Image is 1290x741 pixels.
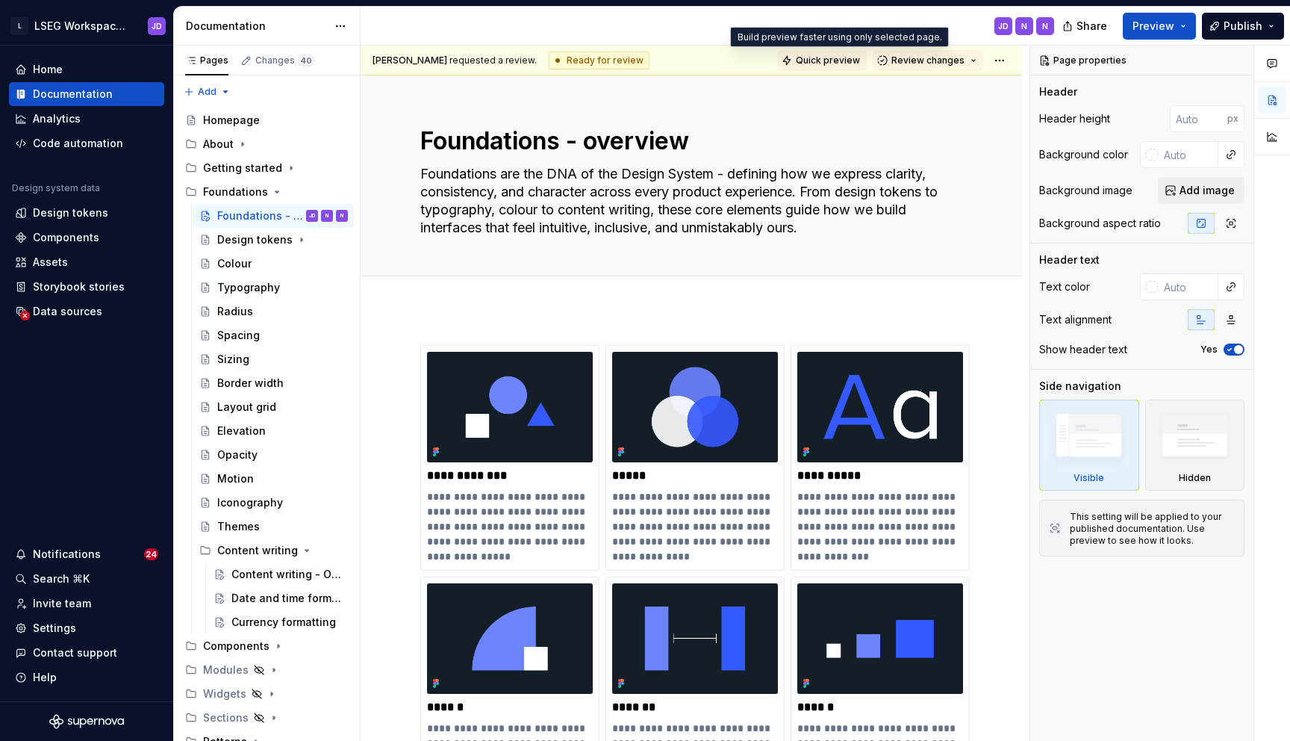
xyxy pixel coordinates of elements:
a: Documentation [9,82,164,106]
div: Data sources [33,304,102,319]
div: Assets [33,255,68,270]
img: 58facad3-7296-47e1-8633-6293635b1646.png [612,583,778,694]
button: Contact support [9,641,164,665]
div: Widgets [179,682,354,706]
div: Invite team [33,596,91,611]
div: Themes [217,519,260,534]
div: Sections [179,706,354,730]
span: Preview [1132,19,1174,34]
div: Sizing [217,352,249,367]
img: 989c576c-8f13-4d22-863d-ce0137e05996.png [797,583,963,694]
div: Code automation [33,136,123,151]
a: Data sources [9,300,164,323]
div: Changes [255,55,314,66]
span: Add [198,86,216,98]
div: Pages [185,55,228,66]
div: Contact support [33,645,117,660]
div: JD [309,208,315,223]
a: Radius [193,300,354,323]
div: Radius [217,304,253,319]
div: L [10,17,28,35]
a: Assets [9,250,164,274]
div: Typography [217,280,280,295]
a: Motion [193,467,354,491]
a: Design tokens [193,228,354,252]
div: Getting started [203,161,282,176]
div: N [340,208,343,223]
span: Quick preview [796,55,860,66]
a: Components [9,226,164,249]
div: Storybook stories [33,279,125,294]
div: JD [152,20,162,32]
button: Review changes [873,50,983,71]
div: About [179,132,354,156]
svg: Supernova Logo [49,714,124,729]
a: Settings [9,616,164,640]
a: Sizing [193,347,354,371]
button: Search ⌘K [9,567,164,591]
div: Modules [179,658,354,682]
div: Foundations [179,180,354,204]
div: Colour [217,256,252,271]
div: Background image [1039,183,1132,198]
img: cef13ce1-ea5e-4c3d-86a5-33f10e062c9d.png [612,352,778,462]
div: Background aspect ratio [1039,216,1161,231]
div: Date and time formatting [231,591,345,606]
a: Storybook stories [9,275,164,299]
button: Notifications24 [9,542,164,566]
div: Foundations - overview [217,208,303,223]
div: Design system data [12,182,100,194]
div: Text alignment [1039,312,1112,327]
input: Auto [1158,273,1218,300]
div: Header [1039,84,1077,99]
p: px [1227,113,1238,125]
div: Home [33,62,63,77]
div: Content writing [193,539,354,562]
div: Foundations [203,185,268,199]
div: Search ⌘K [33,571,90,586]
a: Homepage [179,108,354,132]
div: Widgets [203,686,246,701]
div: Side navigation [1039,379,1121,394]
div: Opacity [217,447,258,462]
div: Notifications [33,547,101,562]
input: Auto [1170,105,1227,132]
a: Iconography [193,491,354,515]
div: Currency formatting [231,615,336,630]
div: Build preview faster using only selected page. [731,28,949,47]
a: Currency formatting [208,610,354,634]
div: Hidden [1145,400,1245,491]
span: requested a review. [373,55,537,66]
input: Auto [1158,141,1218,168]
a: Design tokens [9,201,164,225]
div: Spacing [217,328,260,343]
div: JD [998,20,1009,32]
div: Modules [203,663,249,678]
div: Show header text [1039,342,1127,357]
a: Code automation [9,131,164,155]
div: Background color [1039,147,1128,162]
div: Design tokens [33,205,108,220]
span: Review changes [891,55,965,66]
div: Header text [1039,252,1100,267]
a: Elevation [193,419,354,443]
div: N [1042,20,1048,32]
button: Preview [1123,13,1196,40]
div: Documentation [186,19,327,34]
img: a24df7e6-c43c-4a9e-8f9c-a319a6e71197.png [797,352,963,462]
div: Help [33,670,57,685]
div: Documentation [33,87,113,102]
span: Add image [1180,183,1235,198]
div: Motion [217,471,254,486]
a: Spacing [193,323,354,347]
span: 24 [144,548,158,560]
img: f5154a60-e269-4bd9-8216-17927b987bd9.png [427,352,593,462]
div: Content writing [217,543,298,558]
textarea: Foundations - overview [417,123,959,159]
button: Help [9,666,164,689]
div: Content writing - Overview [231,567,345,582]
div: This setting will be applied to your published documentation. Use preview to see how it looks. [1070,511,1235,547]
div: Analytics [33,111,81,126]
a: Foundations - overviewJDNN [193,204,354,228]
button: Publish [1202,13,1284,40]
